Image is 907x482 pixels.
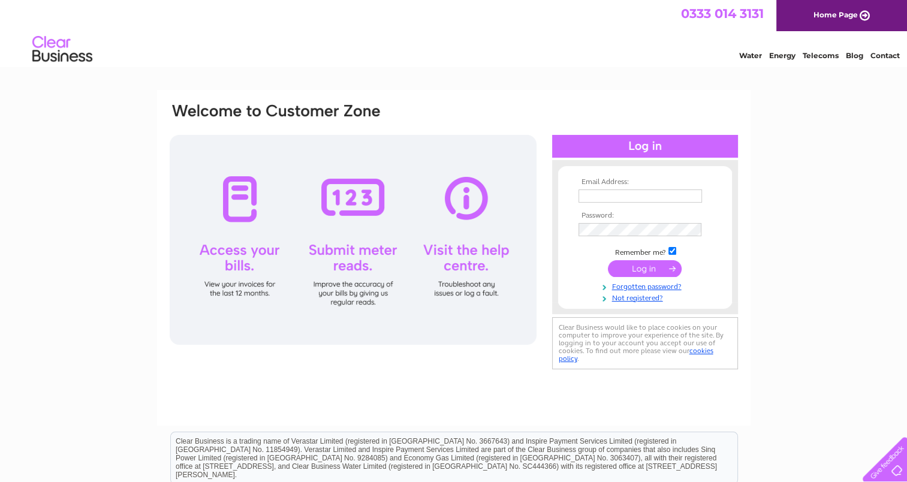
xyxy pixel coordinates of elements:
[559,347,713,363] a: cookies policy
[552,317,738,369] div: Clear Business would like to place cookies on your computer to improve your experience of the sit...
[803,51,839,60] a: Telecoms
[32,31,93,68] img: logo.png
[575,212,715,220] th: Password:
[870,51,900,60] a: Contact
[575,178,715,186] th: Email Address:
[575,245,715,257] td: Remember me?
[608,260,682,277] input: Submit
[171,7,737,58] div: Clear Business is a trading name of Verastar Limited (registered in [GEOGRAPHIC_DATA] No. 3667643...
[578,280,715,291] a: Forgotten password?
[846,51,863,60] a: Blog
[769,51,795,60] a: Energy
[739,51,762,60] a: Water
[681,6,764,21] a: 0333 014 3131
[578,291,715,303] a: Not registered?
